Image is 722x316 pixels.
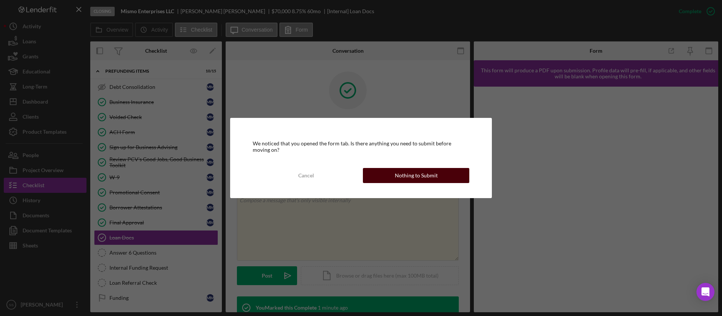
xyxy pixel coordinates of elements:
div: Cancel [298,168,314,183]
div: Open Intercom Messenger [696,283,714,301]
button: Cancel [253,168,359,183]
button: Nothing to Submit [363,168,469,183]
div: We noticed that you opened the form tab. Is there anything you need to submit before moving on? [253,140,469,153]
div: Nothing to Submit [395,168,438,183]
